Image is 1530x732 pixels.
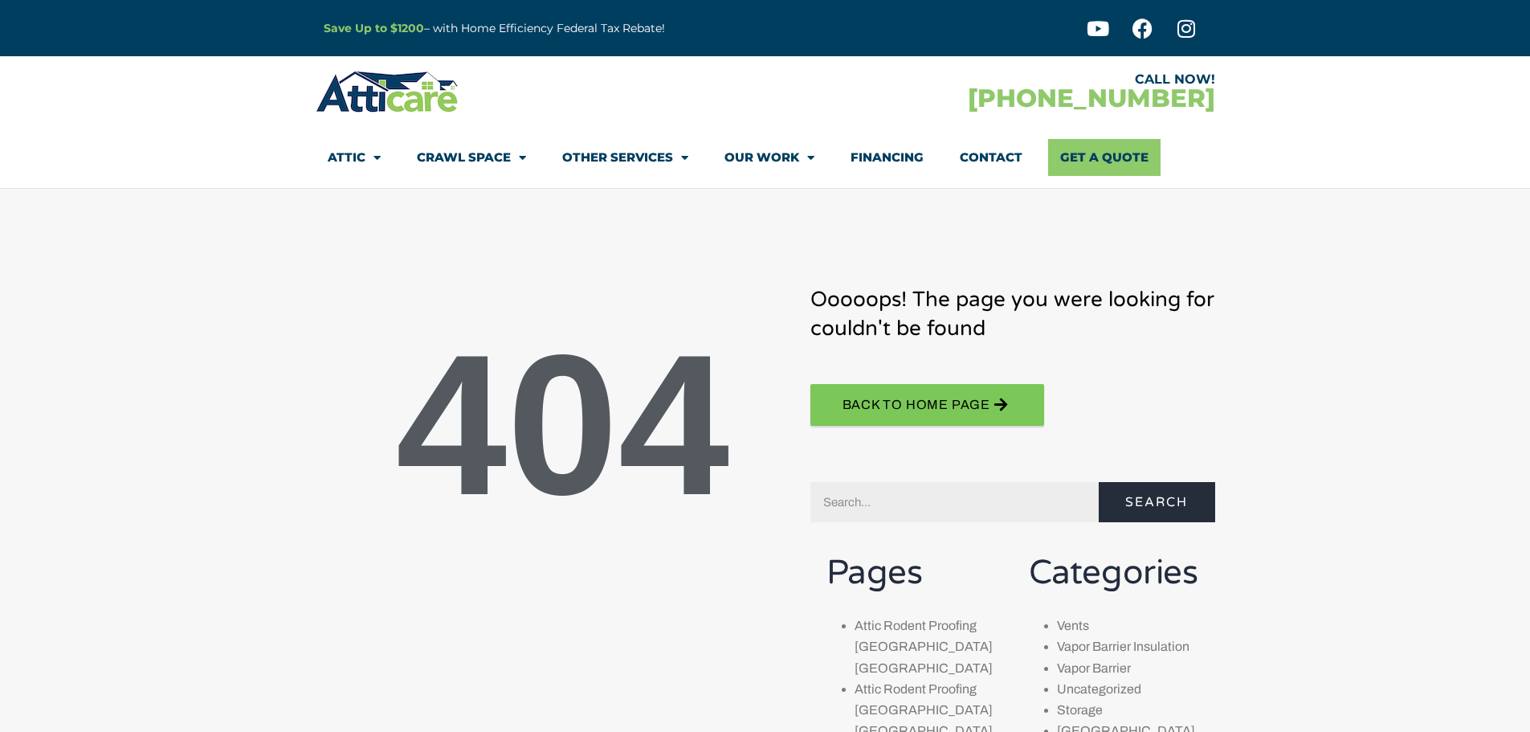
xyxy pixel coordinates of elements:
h2: Categories [1029,554,1199,591]
input: Search... [810,482,1099,522]
a: Uncategorized [1057,682,1141,696]
a: Vapor Barrier [1057,661,1131,675]
span: BACK TO hOME PAGE [843,392,991,418]
a: BACK TO hOME PAGE [810,384,1044,426]
a: Attic Rodent Proofing [GEOGRAPHIC_DATA] [GEOGRAPHIC_DATA] [855,619,993,675]
a: Save Up to $1200 [324,21,424,35]
a: Crawl Space [417,139,526,176]
a: Other Services [562,139,688,176]
a: Contact [960,139,1022,176]
div: CALL NOW! [765,73,1215,86]
a: Storage [1057,703,1103,717]
a: Financing [851,139,924,176]
h2: Pages [826,554,997,591]
a: Our Work [724,139,814,176]
a: Vapor Barrier Insulation [1057,640,1189,653]
p: 404 [316,325,810,525]
h3: Ooooops! The page you were looking for couldn't be found [810,285,1215,344]
a: Get A Quote [1048,139,1161,176]
a: Attic [328,139,381,176]
p: – with Home Efficiency Federal Tax Rebate! [324,19,844,38]
nav: Menu [328,139,1203,176]
button: Search [1099,482,1215,522]
a: Vents [1057,619,1089,632]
